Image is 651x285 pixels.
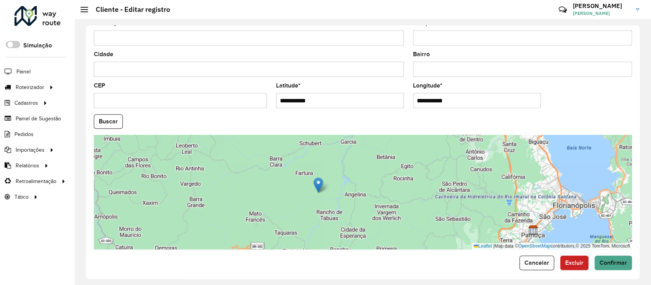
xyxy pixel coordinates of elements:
span: Painel de Sugestão [16,115,61,123]
a: Leaflet [474,243,492,249]
a: OpenStreetMap [518,243,551,249]
button: Buscar [94,114,123,129]
button: Excluir [560,256,588,270]
span: Importações [16,146,45,154]
span: Cancelar [524,259,549,266]
span: Excluir [565,259,583,266]
h3: [PERSON_NAME] [573,2,630,10]
label: CEP [94,81,105,90]
img: CDD Florianópolis [528,225,538,235]
span: Pedidos [14,130,34,138]
a: Contato Rápido [555,2,571,18]
img: Marker [313,177,323,193]
span: Retroalimentação [16,177,56,185]
div: Map data © contributors,© 2025 TomTom, Microsoft [472,243,632,249]
h2: Cliente - Editar registro [88,5,170,14]
label: Latitude [276,81,301,90]
button: Confirmar [595,256,632,270]
span: Tático [14,193,29,201]
label: Bairro [413,50,430,59]
label: Simulação [23,41,52,50]
span: Cadastros [14,99,38,107]
label: Longitude [413,81,442,90]
span: Painel [16,68,31,76]
span: Relatórios [16,162,39,170]
button: Cancelar [519,256,554,270]
span: [PERSON_NAME] [573,10,630,17]
label: Cidade [94,50,113,59]
span: Roteirizador [16,83,44,91]
span: | [493,243,494,249]
span: Confirmar [600,259,627,266]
